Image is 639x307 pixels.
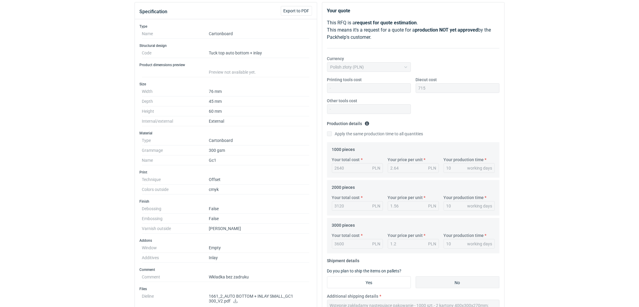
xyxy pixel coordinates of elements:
[209,253,310,263] dd: Inlay
[142,243,209,253] dt: Window
[140,170,312,175] h3: Print
[373,165,381,171] div: PLN
[327,119,370,126] legend: Production details
[142,48,209,58] dt: Code
[327,256,360,263] legend: Shipment details
[467,203,492,209] div: working days
[327,131,423,137] label: Apply the same production time to all quantities
[209,70,256,75] span: Preview not available yet.
[140,63,312,67] h3: Product dimensions preview
[209,29,310,39] dd: Cartonboard
[209,185,310,195] dd: cmyk
[332,157,360,163] label: Your total cost
[355,20,417,26] strong: request for quote estimation
[444,195,484,201] label: Your production time
[332,183,355,190] legend: 2000 pieces
[332,220,355,228] legend: 3000 pieces
[209,97,310,106] dd: 45 mm
[209,204,310,214] dd: False
[327,293,379,299] label: Additional shipping details
[209,272,310,282] dd: Wkładka bez zadruku
[140,24,312,29] h3: Type
[142,116,209,126] dt: Internal/external
[209,294,310,304] p: 1661_2_AUTO BOTTOM + INLAY SMALL_GC1 300_V2.pdf
[388,157,423,163] label: Your price per unit
[415,27,478,33] strong: production NOT yet approved
[467,241,492,247] div: working days
[388,195,423,201] label: Your price per unit
[140,287,312,291] h3: Files
[388,232,423,238] label: Your price per unit
[142,175,209,185] dt: Technique
[428,165,437,171] div: PLN
[140,267,312,272] h3: Comment
[209,224,310,234] dd: [PERSON_NAME]
[327,8,351,14] strong: Your quote
[142,29,209,39] dt: Name
[142,204,209,214] dt: Debossing
[327,98,358,104] label: Other tools cost
[142,97,209,106] dt: Depth
[209,175,310,185] dd: Offset
[142,136,209,146] dt: Type
[327,269,402,273] label: Do you plan to ship the items on pallets?
[327,77,362,83] label: Printing tools cost
[142,146,209,155] dt: Grammage
[444,232,484,238] label: Your production time
[209,48,310,58] dd: Tuck top auto bottom + inlay
[209,146,310,155] dd: 300 gsm
[332,195,360,201] label: Your total cost
[332,145,355,152] legend: 1000 pieces
[209,243,310,253] dd: Empty
[142,224,209,234] dt: Varnish outside
[373,203,381,209] div: PLN
[142,87,209,97] dt: Width
[140,199,312,204] h3: Finish
[140,238,312,243] h3: Addons
[209,136,310,146] dd: Cartonboard
[327,56,344,62] label: Currency
[209,106,310,116] dd: 60 mm
[140,5,168,19] button: Specification
[281,6,312,16] button: Export to PDF
[142,185,209,195] dt: Colors outside
[142,253,209,263] dt: Additives
[327,19,500,41] p: This RFQ is a . This means it's a request for a quote for a by the Packhelp's customer.
[428,241,437,247] div: PLN
[332,232,360,238] label: Your total cost
[428,203,437,209] div: PLN
[284,9,309,13] span: Export to PDF
[140,43,312,48] h3: Structural design
[140,82,312,87] h3: Size
[209,214,310,224] dd: False
[209,87,310,97] dd: 76 mm
[142,272,209,282] dt: Comment
[142,106,209,116] dt: Height
[140,131,312,136] h3: Material
[373,241,381,247] div: PLN
[416,77,437,83] label: Diecut cost
[444,157,484,163] label: Your production time
[142,155,209,165] dt: Name
[209,155,310,165] dd: Gc1
[467,165,492,171] div: working days
[142,214,209,224] dt: Embossing
[209,116,310,126] dd: External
